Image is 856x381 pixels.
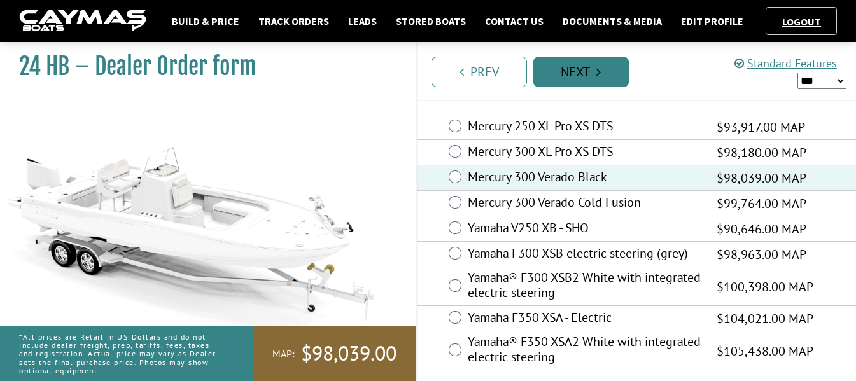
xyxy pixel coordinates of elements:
label: Yamaha F300 XSB electric steering (grey) [468,246,701,264]
span: $104,021.00 MAP [717,309,813,328]
a: Standard Features [734,56,837,71]
span: MAP: [272,347,295,361]
span: $98,039.00 [301,340,396,367]
a: Leads [342,13,383,29]
span: $105,438.00 MAP [717,342,813,361]
a: Build & Price [165,13,246,29]
p: *All prices are Retail in US Dollars and do not include dealer freight, prep, tariffs, fees, taxe... [19,326,225,381]
a: Logout [776,15,827,28]
a: Track Orders [252,13,335,29]
a: Documents & Media [556,13,668,29]
span: $93,917.00 MAP [717,118,805,137]
a: Prev [432,57,527,87]
a: Next [533,57,629,87]
a: Edit Profile [675,13,750,29]
label: Yamaha® F350 XSA2 White with integrated electric steering [468,334,701,368]
span: $90,646.00 MAP [717,219,806,239]
label: Mercury 250 XL Pro XS DTS [468,118,701,137]
span: $100,398.00 MAP [717,277,813,296]
label: Yamaha® F300 XSB2 White with integrated electric steering [468,270,701,303]
label: Mercury 300 Verado Black [468,169,701,188]
span: $98,180.00 MAP [717,143,806,162]
a: Contact Us [479,13,550,29]
a: MAP:$98,039.00 [253,326,416,381]
span: $98,039.00 MAP [717,169,806,188]
label: Yamaha F350 XSA - Electric [468,310,701,328]
label: Yamaha V250 XB - SHO [468,220,701,239]
a: Stored Boats [389,13,472,29]
span: $99,764.00 MAP [717,194,806,213]
h1: 24 HB – Dealer Order form [19,52,384,81]
label: Mercury 300 Verado Cold Fusion [468,195,701,213]
span: $98,963.00 MAP [717,245,806,264]
img: caymas-dealer-connect-2ed40d3bc7270c1d8d7ffb4b79bf05adc795679939227970def78ec6f6c03838.gif [19,10,146,33]
label: Mercury 300 XL Pro XS DTS [468,144,701,162]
